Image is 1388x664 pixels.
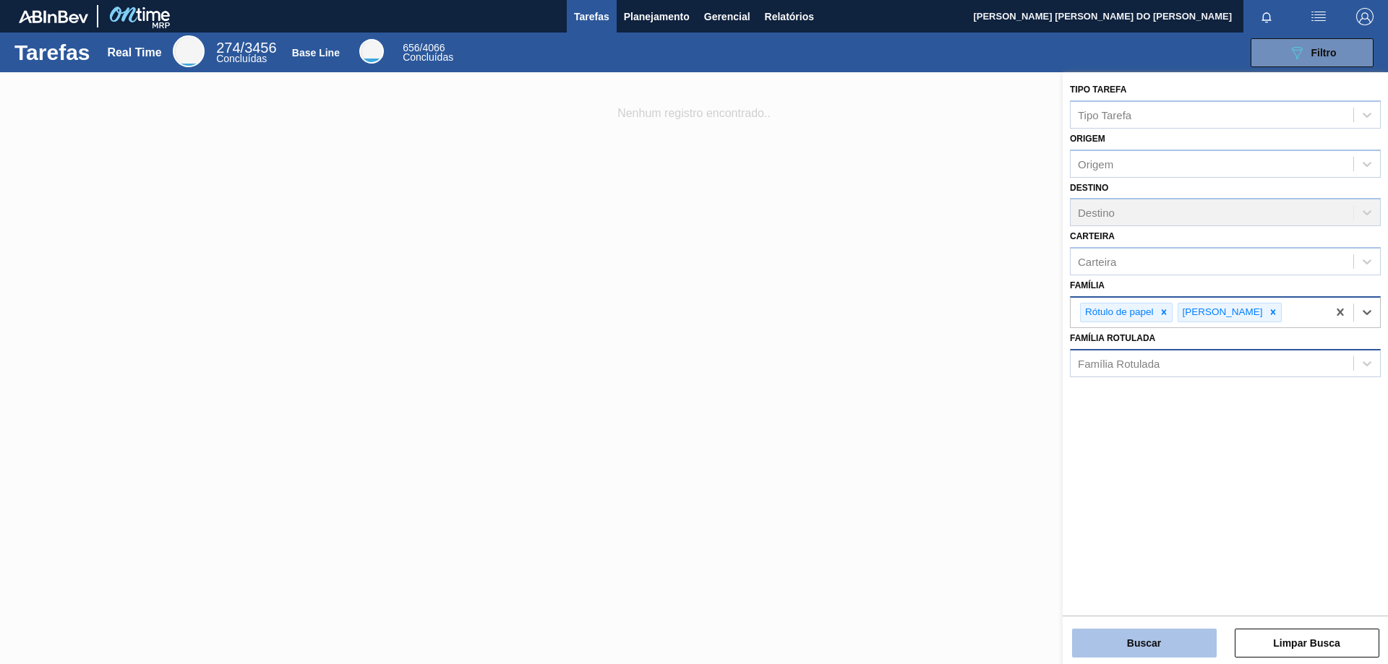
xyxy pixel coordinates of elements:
[1070,134,1105,144] label: Origem
[1310,8,1327,25] img: userActions
[1251,38,1374,67] button: Filtro
[403,51,453,63] span: Concluídas
[403,42,419,53] span: 656
[107,46,161,59] div: Real Time
[1356,8,1374,25] img: Logout
[292,47,340,59] div: Base Line
[216,40,240,56] span: 274
[1070,231,1115,241] label: Carteira
[216,42,276,64] div: Real Time
[1078,158,1113,170] div: Origem
[359,39,384,64] div: Base Line
[403,43,453,62] div: Base Line
[216,40,276,56] span: / 3456
[1070,333,1155,343] label: Família Rotulada
[1078,256,1116,268] div: Carteira
[1243,7,1290,27] button: Notificações
[173,35,205,67] div: Real Time
[216,53,267,64] span: Concluídas
[704,8,750,25] span: Gerencial
[765,8,814,25] span: Relatórios
[1070,280,1105,290] label: Família
[624,8,690,25] span: Planejamento
[1078,108,1131,121] div: Tipo Tarefa
[1081,303,1156,322] div: Rótulo de papel
[574,8,609,25] span: Tarefas
[1178,303,1265,322] div: [PERSON_NAME]
[1311,47,1337,59] span: Filtro
[1070,85,1126,95] label: Tipo Tarefa
[14,44,90,61] h1: Tarefas
[1078,357,1160,369] div: Família Rotulada
[19,10,88,23] img: TNhmsLtSVTkK8tSr43FrP2fwEKptu5GPRR3wAAAABJRU5ErkJggg==
[403,42,445,53] span: / 4066
[1070,183,1108,193] label: Destino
